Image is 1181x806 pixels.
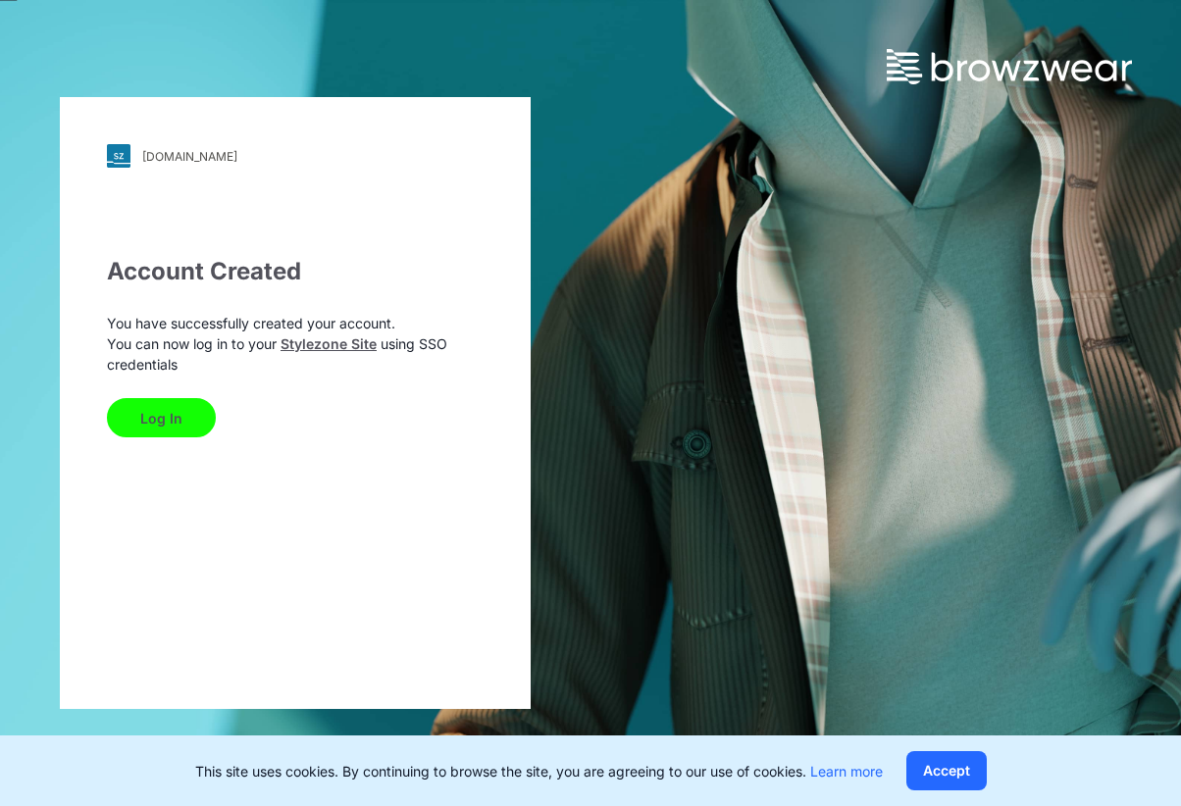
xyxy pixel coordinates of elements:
p: You have successfully created your account. [107,313,484,333]
a: Stylezone Site [281,335,377,352]
a: [DOMAIN_NAME] [107,144,484,168]
button: Accept [906,751,987,790]
p: You can now log in to your using SSO credentials [107,333,484,375]
img: svg+xml;base64,PHN2ZyB3aWR0aD0iMjgiIGhlaWdodD0iMjgiIHZpZXdCb3g9IjAgMCAyOCAyOCIgZmlsbD0ibm9uZSIgeG... [107,144,130,168]
a: Learn more [810,763,883,780]
button: Log In [107,398,216,437]
p: This site uses cookies. By continuing to browse the site, you are agreeing to our use of cookies. [195,761,883,781]
img: browzwear-logo.73288ffb.svg [887,49,1132,84]
div: Account Created [107,254,484,289]
div: [DOMAIN_NAME] [142,149,237,164]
